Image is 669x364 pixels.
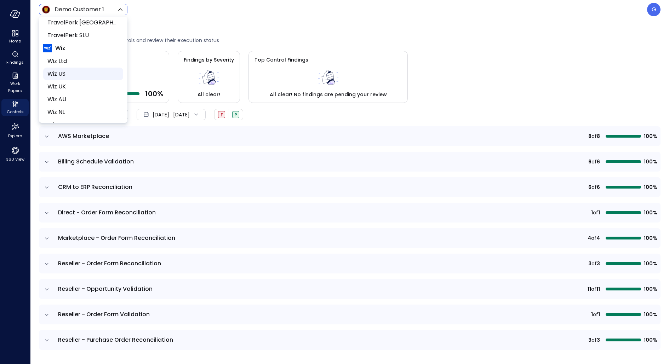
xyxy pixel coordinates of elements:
li: Wiz US [43,68,123,80]
li: Wiz NL [43,106,123,119]
li: Wiz AU [43,93,123,106]
li: Wiz JP [43,119,123,131]
span: TravelPerk [GEOGRAPHIC_DATA] [47,18,118,27]
span: Wiz JP [47,121,118,129]
span: Wiz US [47,70,118,78]
span: Wiz NL [47,108,118,116]
span: Wiz Ltd [47,57,118,65]
span: Wiz AU [47,95,118,104]
li: Wiz UK [43,80,123,93]
span: Wiz UK [47,82,118,91]
li: TravelPerk UK [43,16,123,29]
li: TravelPerk SLU [43,29,123,42]
span: TravelPerk SLU [47,31,118,40]
span: Wiz [55,44,65,52]
li: Wiz Ltd [43,55,123,68]
img: Wiz [43,44,52,52]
